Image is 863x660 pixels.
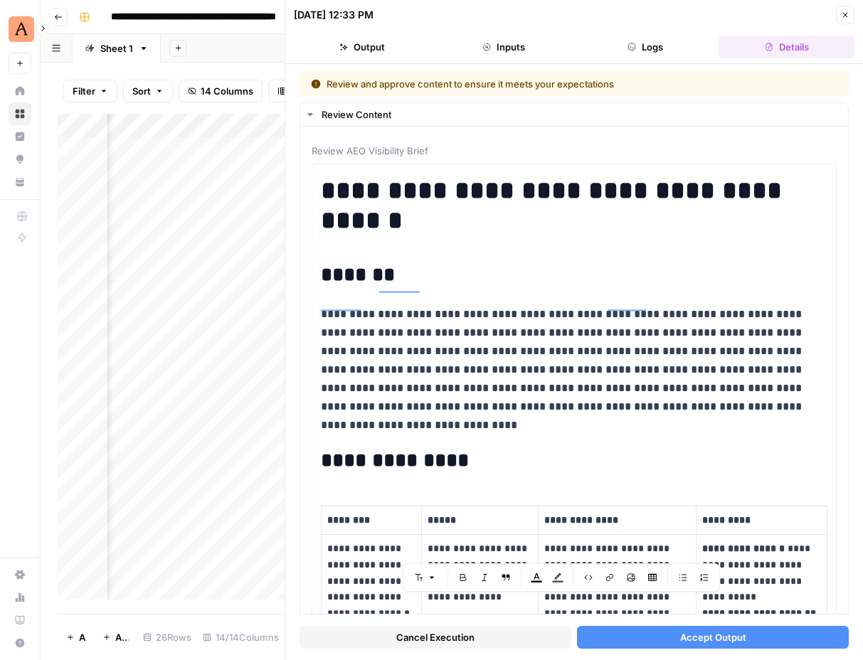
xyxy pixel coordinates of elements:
button: Add 10 Rows [94,626,137,649]
button: Add Row [58,626,94,649]
div: [DATE] 12:33 PM [294,8,374,22]
span: 14 Columns [201,84,253,98]
button: Logs [577,36,713,58]
a: Usage [9,586,31,609]
button: Sort [123,80,173,102]
a: Browse [9,102,31,125]
a: Learning Hub [9,609,31,632]
button: 14 Columns [179,80,263,102]
button: Cancel Execution [300,626,571,649]
span: Cancel Execution [396,630,475,644]
button: Review Content [300,103,848,126]
div: Review and approve content to ensure it meets your expectations [311,77,726,91]
a: Home [9,80,31,102]
button: Details [719,36,854,58]
button: Help + Support [9,632,31,654]
button: Workspace: Animalz [9,11,31,47]
a: Settings [9,563,31,586]
span: Add 10 Rows [115,630,129,644]
div: Sheet 1 [100,41,133,55]
span: Review AEO Visibility Brief [312,144,837,158]
div: Review Content [322,107,840,122]
img: Animalz Logo [9,16,34,42]
button: Inputs [435,36,571,58]
button: Accept Output [577,626,849,649]
button: Filter [63,80,117,102]
span: Add Row [79,630,85,644]
div: 26 Rows [137,626,197,649]
a: Your Data [9,171,31,193]
a: Opportunities [9,148,31,171]
span: Filter [73,84,95,98]
a: Sheet 1 [73,34,161,63]
a: Insights [9,125,31,148]
button: Output [294,36,430,58]
span: Accept Output [680,630,746,644]
div: 14/14 Columns [197,626,285,649]
span: Sort [132,84,151,98]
